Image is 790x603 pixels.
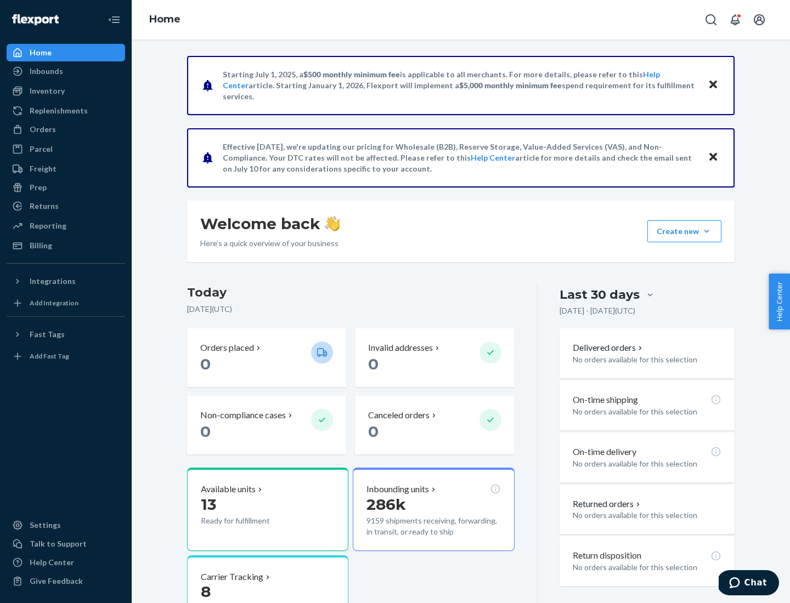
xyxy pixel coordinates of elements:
iframe: Opens a widget where you can chat to one of our agents [719,570,779,598]
a: Prep [7,179,125,196]
h1: Welcome back [200,214,340,234]
div: Last 30 days [560,286,640,303]
div: Inbounds [30,66,63,77]
div: Settings [30,520,61,531]
button: Give Feedback [7,572,125,590]
div: Freight [30,163,57,174]
button: Close Navigation [103,9,125,31]
a: Help Center [7,554,125,571]
button: Delivered orders [573,342,645,354]
button: Invalid addresses 0 [355,328,514,387]
button: Available units13Ready for fulfillment [187,468,348,551]
button: Orders placed 0 [187,328,346,387]
a: Help Center [471,153,515,162]
a: Billing [7,237,125,254]
div: Reporting [30,220,66,231]
div: Home [30,47,52,58]
div: Fast Tags [30,329,65,340]
h3: Today [187,284,515,301]
span: 0 [200,422,211,441]
p: On-time delivery [573,446,636,458]
a: Inbounds [7,62,125,80]
p: Starting July 1, 2025, a is applicable to all merchants. For more details, please refer to this a... [223,69,697,102]
a: Add Fast Tag [7,348,125,365]
ol: breadcrumbs [140,4,189,36]
button: Open Search Box [700,9,722,31]
p: No orders available for this selection [573,562,721,573]
p: No orders available for this selection [573,406,721,417]
button: Open account menu [748,9,770,31]
a: Replenishments [7,102,125,120]
p: Available units [201,483,256,496]
a: Home [149,13,180,25]
a: Settings [7,516,125,534]
p: 9159 shipments receiving, forwarding, in transit, or ready to ship [366,515,500,537]
div: Inventory [30,86,65,96]
div: Parcel [30,144,53,155]
button: Help Center [769,274,790,329]
div: Give Feedback [30,576,83,587]
p: Here’s a quick overview of your business [200,238,340,249]
span: 286k [366,495,406,514]
div: Orders [30,124,56,135]
a: Add Integration [7,294,125,312]
div: Billing [30,240,52,251]
span: 8 [201,582,211,601]
div: Talk to Support [30,538,87,549]
div: Integrations [30,276,76,287]
p: Carrier Tracking [201,571,263,583]
p: Canceled orders [368,409,430,422]
div: Add Fast Tag [30,351,69,361]
span: 13 [201,495,216,514]
div: Help Center [30,557,74,568]
img: hand-wave emoji [325,216,340,231]
button: Canceled orders 0 [355,396,514,454]
button: Create new [647,220,721,242]
a: Freight [7,160,125,178]
p: No orders available for this selection [573,354,721,365]
button: Close [706,77,720,93]
button: Talk to Support [7,535,125,553]
p: [DATE] ( UTC ) [187,304,515,315]
button: Returned orders [573,498,642,510]
button: Open notifications [724,9,746,31]
div: Add Integration [30,298,78,308]
span: $500 monthly minimum fee [303,70,400,79]
a: Returns [7,197,125,215]
p: Return disposition [573,549,641,562]
button: Inbounding units286k9159 shipments receiving, forwarding, in transit, or ready to ship [353,468,514,551]
button: Fast Tags [7,326,125,343]
button: Integrations [7,272,125,290]
a: Parcel [7,140,125,158]
p: On-time shipping [573,394,638,406]
img: Flexport logo [12,14,59,25]
p: Non-compliance cases [200,409,286,422]
a: Home [7,44,125,61]
p: Orders placed [200,342,254,354]
div: Returns [30,201,59,212]
a: Reporting [7,217,125,235]
p: Effective [DATE], we're updating our pricing for Wholesale (B2B), Reserve Storage, Value-Added Se... [223,141,697,174]
p: [DATE] - [DATE] ( UTC ) [560,305,635,316]
div: Prep [30,182,47,193]
div: Replenishments [30,105,88,116]
span: 0 [368,422,379,441]
a: Inventory [7,82,125,100]
p: Ready for fulfillment [201,515,302,526]
a: Orders [7,121,125,138]
p: No orders available for this selection [573,458,721,469]
span: $5,000 monthly minimum fee [459,81,562,90]
span: 0 [368,355,379,373]
p: No orders available for this selection [573,510,721,521]
button: Non-compliance cases 0 [187,396,346,454]
button: Close [706,150,720,166]
p: Invalid addresses [368,342,433,354]
p: Inbounding units [366,483,429,496]
span: 0 [200,355,211,373]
